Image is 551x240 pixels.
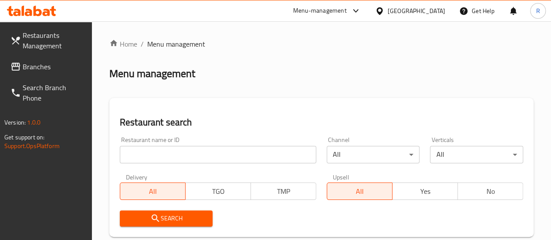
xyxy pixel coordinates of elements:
span: Search [127,213,206,224]
span: Restaurants Management [23,30,85,51]
span: R [536,6,540,16]
a: Home [109,39,137,49]
h2: Restaurant search [120,116,523,129]
span: No [461,185,520,198]
span: Search Branch Phone [23,82,85,103]
button: Search [120,210,213,226]
span: Menu management [147,39,205,49]
div: All [327,146,420,163]
label: Upsell [333,174,349,180]
button: TMP [250,183,316,200]
button: Yes [392,183,458,200]
span: 1.0.0 [27,117,41,128]
label: Delivery [126,174,148,180]
h2: Menu management [109,67,195,81]
span: All [331,185,389,198]
div: Menu-management [293,6,347,16]
div: All [430,146,523,163]
a: Restaurants Management [3,25,92,56]
button: All [327,183,392,200]
span: TMP [254,185,313,198]
a: Search Branch Phone [3,77,92,108]
div: [GEOGRAPHIC_DATA] [388,6,445,16]
button: No [457,183,523,200]
input: Search for restaurant name or ID.. [120,146,316,163]
span: Yes [396,185,454,198]
nav: breadcrumb [109,39,534,49]
a: Branches [3,56,92,77]
a: Support.OpsPlatform [4,140,60,152]
span: TGO [189,185,247,198]
span: Branches [23,61,85,72]
span: Get support on: [4,132,44,143]
button: All [120,183,186,200]
button: TGO [185,183,251,200]
li: / [141,39,144,49]
span: All [124,185,182,198]
span: Version: [4,117,26,128]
